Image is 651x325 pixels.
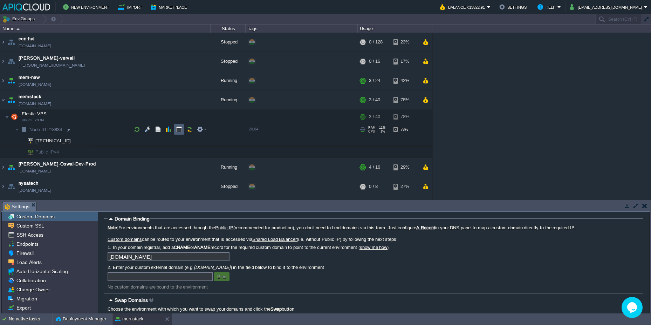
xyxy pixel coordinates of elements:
span: Node ID: [29,127,47,132]
img: AMDAwAAAACH5BAEAAAAALAAAAAABAAEAAAICRAEAOw== [0,196,6,215]
button: Bind [215,273,228,280]
div: 5 / 8 [369,196,378,215]
span: Settings [5,202,29,211]
span: Migration [15,296,38,302]
div: Running [211,196,246,215]
img: AMDAwAAAACH5BAEAAAAALAAAAAABAAEAAAICRAEAOw== [6,71,16,90]
span: Domain Binding [115,216,150,222]
div: Running [211,71,246,90]
button: Deployment Manager [56,316,106,323]
button: New Environment [63,3,111,11]
div: Status [211,25,245,33]
img: AMDAwAAAACH5BAEAAAAALAAAAAABAAEAAAICRAEAOw== [0,52,6,71]
a: [PERSON_NAME]-vervali [19,55,75,62]
img: AMDAwAAAACH5BAEAAAAALAAAAAABAAEAAAICRAEAOw== [0,33,6,52]
a: [DOMAIN_NAME] [19,168,51,175]
label: Choose the environment with which you want to swap your domains and click the button [108,306,639,312]
a: Auto Horizontal Scaling [15,268,69,275]
a: Custom SSL [15,223,45,229]
img: AMDAwAAAACH5BAEAAAAALAAAAAABAAEAAAICRAEAOw== [6,33,16,52]
span: 218834 [29,127,63,133]
label: 2. Enter your custom external domain (e.g. ) in the field below to bind it to the environment [108,265,639,270]
b: CNAME [174,245,190,250]
span: Collaboration [15,277,47,284]
img: AMDAwAAAACH5BAEAAAAALAAAAAABAAEAAAICRAEAOw== [0,158,6,177]
span: 1% [378,130,385,133]
a: nysatech [19,180,39,187]
a: [DOMAIN_NAME] [19,81,51,88]
img: AMDAwAAAACH5BAEAAAAALAAAAAABAAEAAAICRAEAOw== [0,177,6,196]
div: 17% [393,52,416,71]
div: 29% [393,158,416,177]
a: Endpoints [15,241,40,247]
iframe: chat widget [622,297,644,318]
i: [DOMAIN_NAME] [194,265,231,270]
button: mernstack [115,316,143,323]
label: For environments that are accessed through the (recommended for production), you don't need to bi... [108,225,639,230]
a: [TECHNICAL_ID] [35,138,72,143]
span: Custom Domains [15,214,56,220]
button: Balance ₹13822.91 [440,3,487,11]
div: 42% [393,71,416,90]
a: Public IPv4 [35,149,60,155]
img: APIQCloud [2,4,50,11]
a: [PERSON_NAME][DOMAIN_NAME] [19,62,85,69]
img: AMDAwAAAACH5BAEAAAAALAAAAAABAAEAAAICRAEAOw== [19,147,23,157]
label: 1. In your domain registrar, add a or record for the required custom domain to point to the curre... [108,245,639,250]
a: SSH Access [15,232,44,238]
div: 27% [393,177,416,196]
button: Import [118,3,144,11]
a: show me how [360,245,387,250]
b: ANAME [194,245,211,250]
span: 11% [378,126,385,129]
button: Help [537,3,557,11]
label: can be routed to your environment that is accessed via (i.e. without Public IP) by following the ... [108,237,639,242]
span: CPU [368,130,375,133]
span: Public IPv4 [35,147,60,157]
img: AMDAwAAAACH5BAEAAAAALAAAAAABAAEAAAICRAEAOw== [5,110,9,124]
div: 78% [393,124,416,135]
div: 3 / 40 [369,110,380,124]
img: AMDAwAAAACH5BAEAAAAALAAAAAABAAEAAAICRAEAOw== [6,196,16,215]
div: No custom domains are bound to the environment [108,284,639,290]
span: [TECHNICAL_ID] [35,135,72,146]
div: Running [211,90,246,109]
a: [DOMAIN_NAME] [19,187,51,194]
a: mernstack [19,93,41,100]
a: [DOMAIN_NAME] [19,42,51,49]
span: projive [19,199,33,206]
img: AMDAwAAAACH5BAEAAAAALAAAAAABAAEAAAICRAEAOw== [9,110,19,124]
a: Custom domains [108,237,142,242]
a: A Record [416,225,435,230]
a: Node ID:218834 [29,127,63,133]
img: AMDAwAAAACH5BAEAAAAALAAAAAABAAEAAAICRAEAOw== [0,71,6,90]
a: [DOMAIN_NAME] [19,100,51,107]
div: Tags [246,25,357,33]
div: 3 / 24 [369,71,380,90]
span: 20.04 [249,127,258,131]
div: 78% [393,90,416,109]
a: Export [15,305,32,311]
div: Stopped [211,33,246,52]
div: 78% [393,110,416,124]
img: AMDAwAAAACH5BAEAAAAALAAAAAABAAEAAAICRAEAOw== [16,28,20,30]
b: Note: [108,225,118,230]
button: Marketplace [151,3,189,11]
img: AMDAwAAAACH5BAEAAAAALAAAAAABAAEAAAICRAEAOw== [6,158,16,177]
a: Firewall [15,250,35,256]
button: [EMAIL_ADDRESS][DOMAIN_NAME] [570,3,644,11]
a: mern-new [19,74,40,81]
a: con-hai [19,35,35,42]
div: Name [1,25,210,33]
img: AMDAwAAAACH5BAEAAAAALAAAAAABAAEAAAICRAEAOw== [23,135,33,146]
a: Load Alerts [15,259,43,265]
div: Stopped [211,52,246,71]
